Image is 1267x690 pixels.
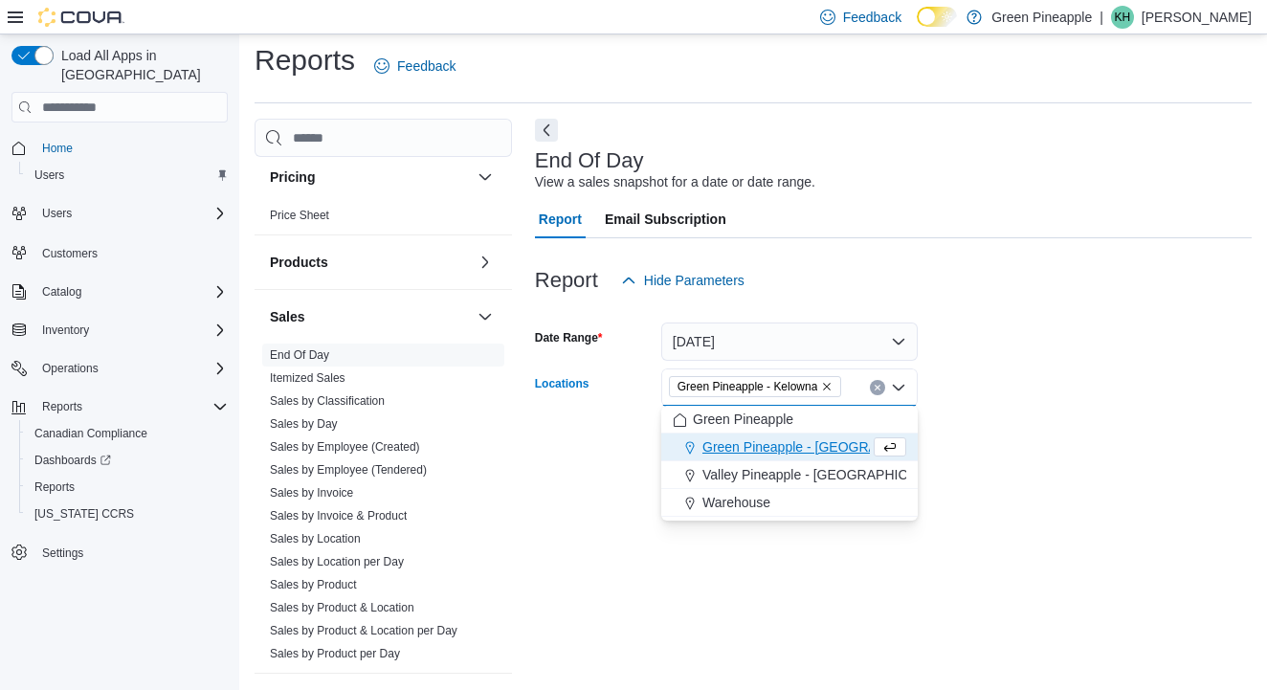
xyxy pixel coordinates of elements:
span: Operations [34,357,228,380]
a: Sales by Employee (Created) [270,440,420,454]
button: Canadian Compliance [19,420,235,447]
a: Customers [34,242,105,265]
span: Email Subscription [605,200,726,238]
button: [DATE] [661,323,918,361]
button: Clear input [870,380,885,395]
span: Washington CCRS [27,502,228,525]
span: Catalog [42,284,81,300]
button: Customers [4,238,235,266]
input: Dark Mode [917,7,957,27]
span: Customers [42,246,98,261]
span: Feedback [397,56,456,76]
span: Reports [34,395,228,418]
a: Sales by Employee (Tendered) [270,463,427,477]
button: Catalog [4,278,235,305]
button: Sales [270,307,470,326]
span: Feedback [843,8,901,27]
img: Cova [38,8,124,27]
button: Reports [34,395,90,418]
nav: Complex example [11,126,228,616]
span: [US_STATE] CCRS [34,506,134,522]
button: Green Pineapple - [GEOGRAPHIC_DATA] [661,434,918,461]
span: KH [1115,6,1131,29]
span: Hide Parameters [644,271,745,290]
span: Valley Pineapple - [GEOGRAPHIC_DATA] [702,465,952,484]
a: Itemized Sales [270,371,345,385]
span: Green Pineapple [693,410,793,429]
span: Green Pineapple - [GEOGRAPHIC_DATA] [702,437,954,456]
button: Warehouse [661,489,918,517]
a: Dashboards [27,449,119,472]
a: Users [27,164,72,187]
span: Customers [34,240,228,264]
a: End Of Day [270,348,329,362]
a: Sales by Location [270,532,361,545]
span: Reports [27,476,228,499]
span: Operations [42,361,99,376]
button: Remove Green Pineapple - Kelowna from selection in this group [821,381,833,392]
button: Pricing [474,166,497,189]
p: Green Pineapple [991,6,1092,29]
div: Choose from the following options [661,406,918,517]
h3: Sales [270,307,305,326]
div: Karin Hamm [1111,6,1134,29]
button: Sales [474,305,497,328]
button: Green Pineapple [661,406,918,434]
span: Inventory [42,323,89,338]
button: Inventory [34,319,97,342]
button: Operations [4,355,235,382]
span: Green Pineapple - Kelowna [669,376,842,397]
div: Pricing [255,204,512,234]
span: Inventory [34,319,228,342]
a: Sales by Classification [270,394,385,408]
p: [PERSON_NAME] [1142,6,1252,29]
a: Canadian Compliance [27,422,155,445]
span: Dashboards [34,453,111,468]
button: Close list of options [891,380,906,395]
button: Users [19,162,235,189]
h3: End Of Day [535,149,644,172]
button: Operations [34,357,106,380]
button: Products [474,251,497,274]
a: Home [34,137,80,160]
span: Dashboards [27,449,228,472]
span: Users [34,202,228,225]
span: Catalog [34,280,228,303]
button: Hide Parameters [613,261,752,300]
button: Pricing [270,167,470,187]
h3: Report [535,269,598,292]
span: Users [34,167,64,183]
span: Green Pineapple - Kelowna [678,377,818,396]
span: Report [539,200,582,238]
button: Settings [4,539,235,567]
button: Catalog [34,280,89,303]
span: Reports [42,399,82,414]
label: Date Range [535,330,603,345]
h1: Reports [255,41,355,79]
button: [US_STATE] CCRS [19,501,235,527]
span: Settings [42,545,83,561]
div: View a sales snapshot for a date or date range. [535,172,815,192]
button: Reports [4,393,235,420]
div: Sales [255,344,512,673]
label: Locations [535,376,589,391]
h3: Products [270,253,328,272]
button: Reports [19,474,235,501]
button: Valley Pineapple - [GEOGRAPHIC_DATA] [661,461,918,489]
a: Sales by Invoice [270,486,353,500]
p: | [1100,6,1103,29]
span: Warehouse [702,493,770,512]
a: Dashboards [19,447,235,474]
span: Reports [34,479,75,495]
span: Canadian Compliance [27,422,228,445]
h3: Pricing [270,167,315,187]
a: Settings [34,542,91,565]
a: Sales by Product [270,578,357,591]
span: Home [34,136,228,160]
a: Reports [27,476,82,499]
span: Home [42,141,73,156]
a: Feedback [367,47,463,85]
a: Sales by Invoice & Product [270,509,407,523]
span: Load All Apps in [GEOGRAPHIC_DATA] [54,46,228,84]
button: Home [4,134,235,162]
